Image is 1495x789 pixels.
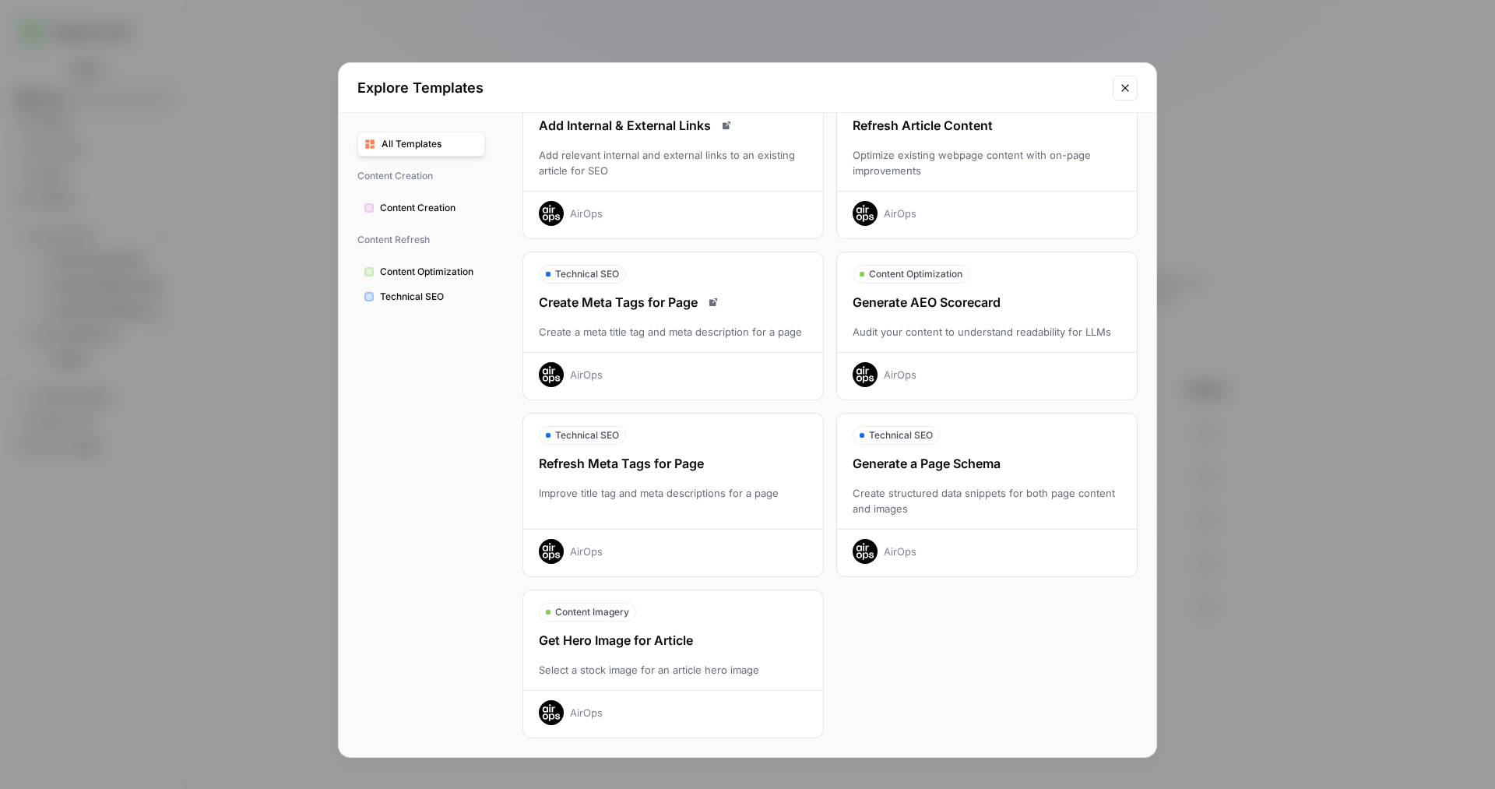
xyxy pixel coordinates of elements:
span: All Templates [382,137,478,151]
div: AirOps [570,705,603,720]
div: Improve title tag and meta descriptions for a page [523,485,823,516]
div: Add relevant internal and external links to an existing article for SEO [523,147,823,178]
span: Content Creation [380,201,478,215]
div: AirOps [884,544,916,559]
a: Read docs [704,293,723,312]
button: Content OptimizationGenerate AEO ScorecardAudit your content to understand readability for LLMsAi... [836,252,1138,400]
span: Technical SEO [869,428,933,442]
h2: Explore Templates [357,77,1103,99]
div: AirOps [570,544,603,559]
button: Close modal [1113,76,1138,100]
div: Optimize existing webpage content with on-page improvements [837,147,1137,178]
button: Technical SEOCreate Meta Tags for PageRead docsCreate a meta title tag and meta description for a... [522,252,824,400]
span: Content Optimization [869,267,962,281]
div: Create structured data snippets for both page content and images [837,485,1137,516]
div: Select a stock image for an article hero image [523,662,823,678]
button: Content Creation [357,195,485,220]
button: Refresh Article ContentOptimize existing webpage content with on-page improvementsAirOps [836,75,1138,239]
span: Technical SEO [380,290,478,304]
button: Technical SEOGenerate a Page SchemaCreate structured data snippets for both page content and imag... [836,413,1138,577]
div: AirOps [570,206,603,221]
div: Audit your content to understand readability for LLMs [837,324,1137,340]
div: Generate AEO Scorecard [837,293,1137,312]
button: Technical SEO [357,284,485,309]
button: Content Optimization [357,259,485,284]
div: AirOps [570,367,603,382]
div: Create a meta title tag and meta description for a page [523,324,823,340]
span: Content Imagery [555,605,629,619]
span: Technical SEO [555,428,619,442]
button: Content ImageryGet Hero Image for ArticleSelect a stock image for an article hero imageAirOps [522,590,824,738]
span: Content Creation [357,163,485,189]
div: AirOps [884,206,916,221]
div: Generate a Page Schema [837,454,1137,473]
div: Refresh Meta Tags for Page [523,454,823,473]
div: Get Hero Image for Article [523,631,823,650]
a: Read docs [717,116,736,135]
button: All Templates [357,132,485,157]
div: Create Meta Tags for Page [523,293,823,312]
div: Add Internal & External Links [523,116,823,135]
span: Technical SEO [555,267,619,281]
button: Add Internal & External LinksRead docsAdd relevant internal and external links to an existing art... [522,75,824,239]
div: Refresh Article Content [837,116,1137,135]
button: Technical SEORefresh Meta Tags for PageImprove title tag and meta descriptions for a pageAirOps [522,413,824,577]
span: Content Refresh [357,227,485,253]
div: AirOps [884,367,916,382]
span: Content Optimization [380,265,478,279]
